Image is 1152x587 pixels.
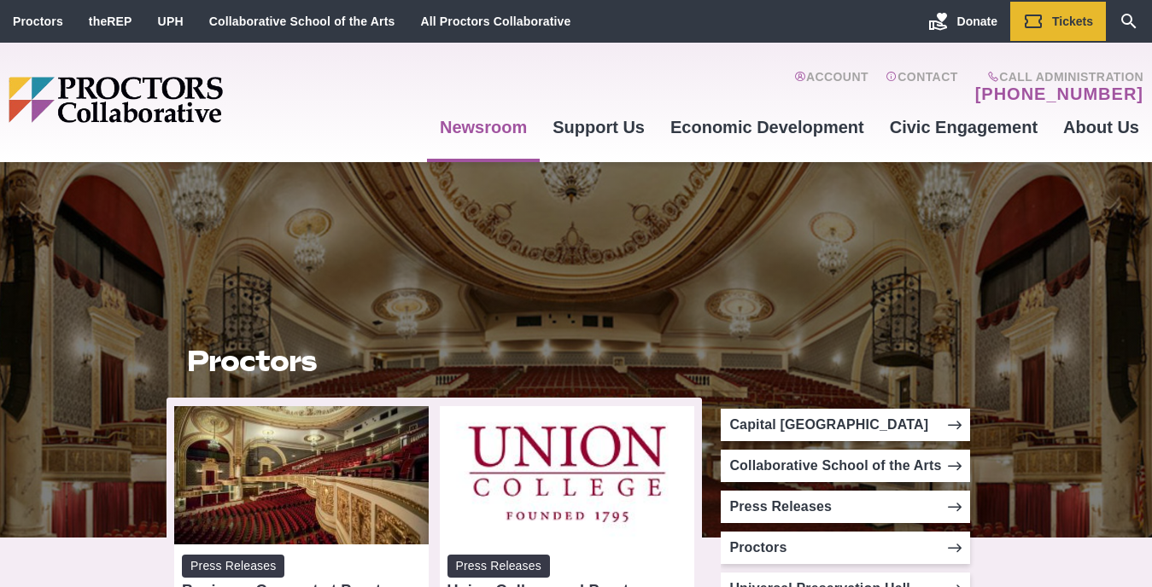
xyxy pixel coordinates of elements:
[721,532,970,564] a: Proctors
[877,104,1050,150] a: Civic Engagement
[187,345,682,377] h1: Proctors
[957,15,997,28] span: Donate
[886,70,958,104] a: Contact
[158,15,184,28] a: UPH
[658,104,877,150] a: Economic Development
[1106,2,1152,41] a: Search
[794,70,868,104] a: Account
[1052,15,1093,28] span: Tickets
[182,555,284,578] span: Press Releases
[447,555,550,578] span: Press Releases
[540,104,658,150] a: Support Us
[721,409,970,441] a: Capital [GEOGRAPHIC_DATA]
[915,2,1010,41] a: Donate
[1010,2,1106,41] a: Tickets
[89,15,132,28] a: theREP
[9,77,354,123] img: Proctors logo
[975,84,1143,104] a: [PHONE_NUMBER]
[721,450,970,482] a: Collaborative School of the Arts
[13,15,63,28] a: Proctors
[721,491,970,523] a: Press Releases
[420,15,570,28] a: All Proctors Collaborative
[209,15,395,28] a: Collaborative School of the Arts
[427,104,540,150] a: Newsroom
[970,70,1143,84] span: Call Administration
[1050,104,1152,150] a: About Us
